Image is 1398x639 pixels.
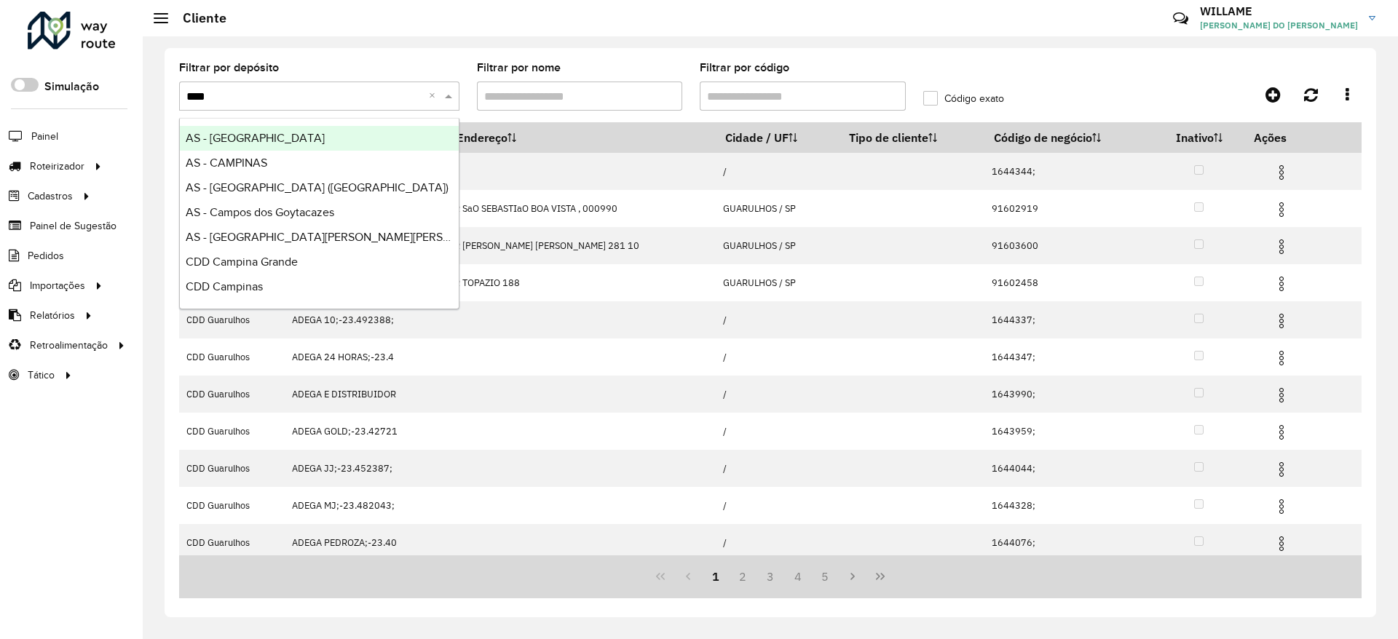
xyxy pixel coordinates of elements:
[186,132,325,144] span: AS - [GEOGRAPHIC_DATA]
[186,231,501,243] span: AS - [GEOGRAPHIC_DATA][PERSON_NAME][PERSON_NAME]
[30,278,85,293] span: Importações
[179,413,284,450] td: CDD Guarulhos
[446,190,715,227] td: R SaO SEBASTIaO BOA VISTA , 000990
[984,301,1154,338] td: 1644337;
[866,563,894,590] button: Last Page
[984,338,1154,376] td: 1644347;
[179,487,284,524] td: CDD Guarulhos
[28,188,73,204] span: Cadastros
[715,487,839,524] td: /
[923,91,1004,106] label: Código exato
[30,308,75,323] span: Relatórios
[1154,122,1244,153] th: Inativo
[179,524,284,561] td: CDD Guarulhos
[477,59,561,76] label: Filtrar por nome
[839,563,866,590] button: Next Page
[984,264,1154,301] td: 91602458
[715,338,839,376] td: /
[715,153,839,190] td: /
[30,159,84,174] span: Roteirizador
[30,338,108,353] span: Retroalimentação
[1200,4,1358,18] h3: WILLAME
[715,413,839,450] td: /
[729,563,757,590] button: 2
[446,122,715,153] th: Endereço
[715,376,839,413] td: /
[30,218,116,234] span: Painel de Sugestão
[702,563,730,590] button: 1
[168,10,226,26] h2: Cliente
[715,190,839,227] td: GUARULHOS / SP
[179,59,279,76] label: Filtrar por depósito
[984,153,1154,190] td: 1644344;
[186,280,263,293] span: CDD Campinas
[1165,3,1196,34] a: Contato Rápido
[784,563,812,590] button: 4
[179,118,459,309] ng-dropdown-panel: Options list
[715,264,839,301] td: GUARULHOS / SP
[715,450,839,487] td: /
[700,59,789,76] label: Filtrar por código
[284,450,446,487] td: ADEGA JJ;-23.452387;
[284,524,446,561] td: ADEGA PEDROZA;-23.40
[44,78,99,95] label: Simulação
[715,122,839,153] th: Cidade / UF
[179,301,284,338] td: CDD Guarulhos
[984,122,1154,153] th: Código de negócio
[984,450,1154,487] td: 1644044;
[186,255,298,268] span: CDD Campina Grande
[715,524,839,561] td: /
[1244,122,1331,153] th: Ações
[984,190,1154,227] td: 91602919
[984,487,1154,524] td: 1644328;
[429,87,441,105] span: Clear all
[446,227,715,264] td: R [PERSON_NAME] [PERSON_NAME] 281 10
[284,338,446,376] td: ADEGA 24 HORAS;-23.4
[284,487,446,524] td: ADEGA MJ;-23.482043;
[984,227,1154,264] td: 91603600
[715,227,839,264] td: GUARULHOS / SP
[179,338,284,376] td: CDD Guarulhos
[446,264,715,301] td: R TOPAZIO 188
[757,563,784,590] button: 3
[984,524,1154,561] td: 1644076;
[284,376,446,413] td: ADEGA E DISTRIBUIDOR
[28,248,64,263] span: Pedidos
[984,376,1154,413] td: 1643990;
[839,122,984,153] th: Tipo de cliente
[28,368,55,383] span: Tático
[179,450,284,487] td: CDD Guarulhos
[186,206,334,218] span: AS - Campos dos Goytacazes
[284,413,446,450] td: ADEGA GOLD;-23.42721
[812,563,840,590] button: 5
[984,413,1154,450] td: 1643959;
[1200,19,1358,32] span: [PERSON_NAME] DO [PERSON_NAME]
[179,376,284,413] td: CDD Guarulhos
[186,156,267,169] span: AS - CAMPINAS
[284,301,446,338] td: ADEGA 10;-23.492388;
[31,129,58,144] span: Painel
[186,181,449,194] span: AS - [GEOGRAPHIC_DATA] ([GEOGRAPHIC_DATA])
[715,301,839,338] td: /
